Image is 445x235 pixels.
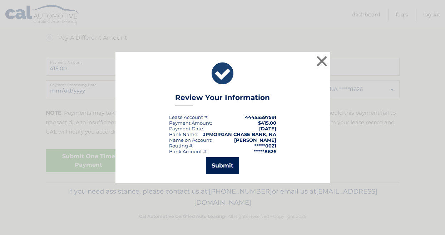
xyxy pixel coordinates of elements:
div: Routing #: [169,143,193,149]
div: Lease Account #: [169,114,208,120]
span: Payment Date [169,126,203,131]
button: × [315,54,329,68]
strong: 44455597591 [245,114,276,120]
div: : [169,126,204,131]
div: Bank Name: [169,131,198,137]
span: $415.00 [258,120,276,126]
button: Submit [206,157,239,174]
div: Payment Amount: [169,120,212,126]
h3: Review Your Information [175,93,270,106]
span: [DATE] [259,126,276,131]
strong: JPMORGAN CHASE BANK, NA [203,131,276,137]
div: Name on Account: [169,137,212,143]
strong: [PERSON_NAME] [234,137,276,143]
div: Bank Account #: [169,149,207,154]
